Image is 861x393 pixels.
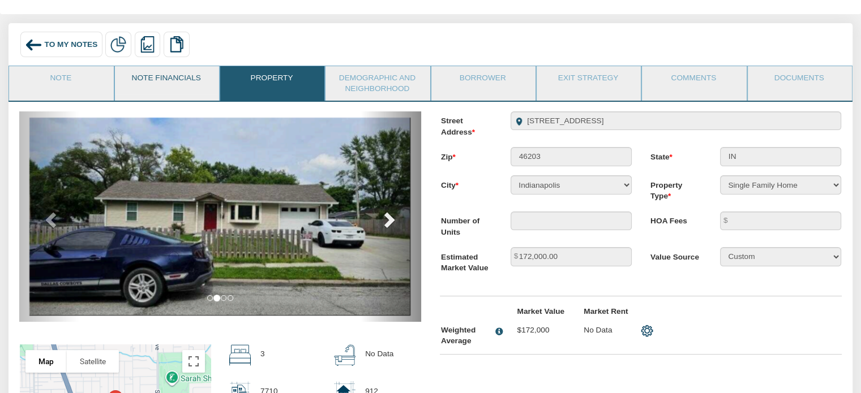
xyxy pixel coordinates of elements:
[365,344,393,364] p: No Data
[325,66,429,101] a: Demographic and Neighborhood
[115,66,218,94] a: Note Financials
[574,306,641,317] label: Market Rent
[169,36,185,52] img: copy.png
[431,175,501,191] label: City
[641,211,710,227] label: HOA Fees
[260,344,265,364] p: 3
[229,344,251,366] img: beds.svg
[748,66,851,94] a: Documents
[110,36,126,52] img: partial.png
[431,66,534,94] a: Borrower
[25,36,42,53] img: back_arrow_left_icon.svg
[182,350,205,373] button: Toggle fullscreen view
[67,350,119,373] button: Show satellite imagery
[9,66,112,94] a: Note
[45,40,98,49] span: To My Notes
[517,325,564,336] p: $172,000
[508,306,575,317] label: Market Value
[641,147,710,162] label: State
[431,247,501,274] label: Estimated Market Value
[431,211,501,238] label: Number of Units
[641,175,710,202] label: Property Type
[641,325,653,337] img: settings.png
[220,66,323,94] a: Property
[642,66,745,94] a: Comments
[441,325,491,347] div: Weighted Average
[25,350,67,373] button: Show street map
[431,147,501,162] label: Zip
[641,247,710,262] label: Value Source
[584,325,631,336] p: No Data
[537,66,640,94] a: Exit Strategy
[29,118,410,316] img: 583146
[334,344,355,366] img: bath.svg
[431,111,501,138] label: Street Address
[139,36,155,52] img: reports.png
